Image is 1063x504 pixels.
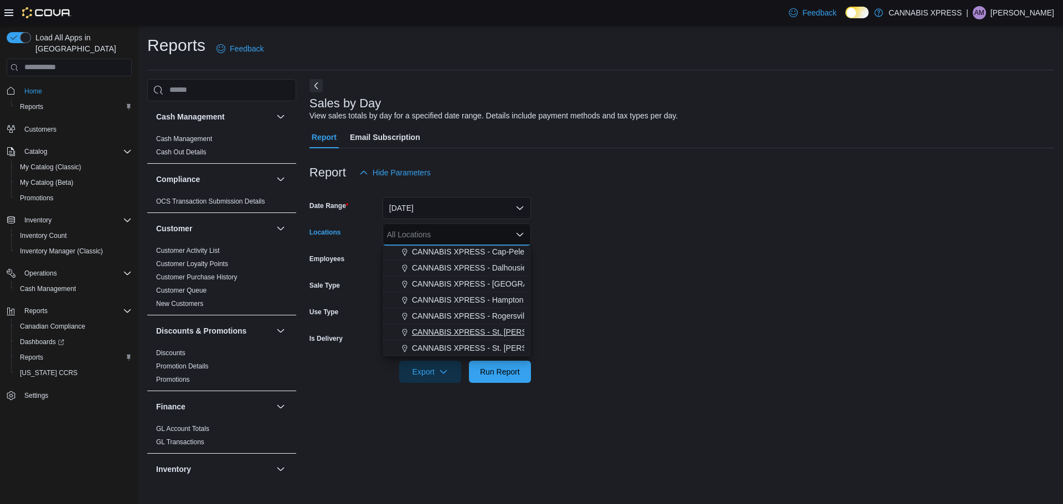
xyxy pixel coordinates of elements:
[20,122,132,136] span: Customers
[11,243,136,259] button: Inventory Manager (Classic)
[383,308,531,324] button: CANNABIS XPRESS - Rogersville - (Rue Principale)
[274,400,287,413] button: Finance
[20,304,52,318] button: Reports
[20,388,132,402] span: Settings
[156,362,209,371] span: Promotion Details
[156,223,192,234] h3: Customer
[383,260,531,276] button: CANNABIS XPRESS - Dalhousie ([PERSON_NAME][GEOGRAPHIC_DATA])
[16,320,132,333] span: Canadian Compliance
[2,387,136,403] button: Settings
[230,43,264,54] span: Feedback
[16,229,132,242] span: Inventory Count
[156,148,207,157] span: Cash Out Details
[20,337,64,346] span: Dashboards
[889,6,962,19] p: CANNABIS XPRESS
[20,85,47,98] a: Home
[412,326,656,337] span: CANNABIS XPRESS - St. [PERSON_NAME] ([GEOGRAPHIC_DATA])
[309,254,344,263] label: Employees
[156,349,185,357] span: Discounts
[309,308,338,316] label: Use Type
[24,125,56,134] span: Customers
[147,195,296,212] div: Compliance
[16,351,48,364] a: Reports
[11,190,136,206] button: Promotions
[274,222,287,235] button: Customer
[24,147,47,156] span: Catalog
[20,247,103,256] span: Inventory Manager (Classic)
[156,174,272,185] button: Compliance
[156,197,265,206] span: OCS Transaction Submission Details
[16,191,58,205] a: Promotions
[156,464,191,475] h3: Inventory
[20,145,51,158] button: Catalog
[16,100,132,113] span: Reports
[156,273,238,281] a: Customer Purchase History
[156,111,225,122] h3: Cash Management
[147,132,296,163] div: Cash Management
[20,123,61,136] a: Customers
[373,167,431,178] span: Hide Parameters
[156,198,265,205] a: OCS Transaction Submission Details
[156,375,190,384] span: Promotions
[147,422,296,453] div: Finance
[383,244,531,260] button: CANNABIS XPRESS - Cap-Pele ([GEOGRAPHIC_DATA])
[20,368,78,377] span: [US_STATE] CCRS
[480,366,520,377] span: Run Report
[156,260,228,268] a: Customer Loyalty Points
[24,306,48,315] span: Reports
[156,438,204,446] a: GL Transactions
[20,178,74,187] span: My Catalog (Beta)
[309,281,340,290] label: Sale Type
[974,6,984,19] span: AM
[20,214,56,227] button: Inventory
[16,335,132,349] span: Dashboards
[2,212,136,228] button: Inventory
[2,266,136,281] button: Operations
[16,191,132,205] span: Promotions
[515,230,524,239] button: Close list of options
[2,303,136,319] button: Reports
[16,245,107,258] a: Inventory Manager (Classic)
[845,7,869,18] input: Dark Mode
[156,300,203,308] a: New Customers
[156,425,209,433] a: GL Account Totals
[156,111,272,122] button: Cash Management
[2,144,136,159] button: Catalog
[156,325,272,336] button: Discounts & Promotions
[20,84,132,98] span: Home
[309,228,341,237] label: Locations
[156,325,246,336] h3: Discounts & Promotions
[24,269,57,278] span: Operations
[16,160,86,174] a: My Catalog (Classic)
[7,79,132,433] nav: Complex example
[16,320,90,333] a: Canadian Compliance
[406,361,455,383] span: Export
[383,276,531,292] button: CANNABIS XPRESS - [GEOGRAPHIC_DATA]-[GEOGRAPHIC_DATA] ([GEOGRAPHIC_DATA])
[20,102,43,111] span: Reports
[11,281,136,297] button: Cash Management
[383,292,531,308] button: CANNABIS XPRESS - Hampton ([GEOGRAPHIC_DATA])
[11,334,136,350] a: Dashboards
[22,7,71,18] img: Cova
[31,32,132,54] span: Load All Apps in [GEOGRAPHIC_DATA]
[156,135,212,143] a: Cash Management
[309,110,678,122] div: View sales totals by day for a specified date range. Details include payment methods and tax type...
[469,361,531,383] button: Run Report
[966,6,968,19] p: |
[20,284,76,293] span: Cash Management
[11,228,136,243] button: Inventory Count
[412,278,744,289] span: CANNABIS XPRESS - [GEOGRAPHIC_DATA]-[GEOGRAPHIC_DATA] ([GEOGRAPHIC_DATA])
[355,162,435,184] button: Hide Parameters
[412,294,611,305] span: CANNABIS XPRESS - Hampton ([GEOGRAPHIC_DATA])
[20,145,132,158] span: Catalog
[16,351,132,364] span: Reports
[274,463,287,476] button: Inventory
[785,2,840,24] a: Feedback
[990,6,1054,19] p: [PERSON_NAME]
[274,110,287,123] button: Cash Management
[412,342,656,354] span: CANNABIS XPRESS - St. [PERSON_NAME] ([GEOGRAPHIC_DATA])
[156,286,207,295] span: Customer Queue
[156,401,272,412] button: Finance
